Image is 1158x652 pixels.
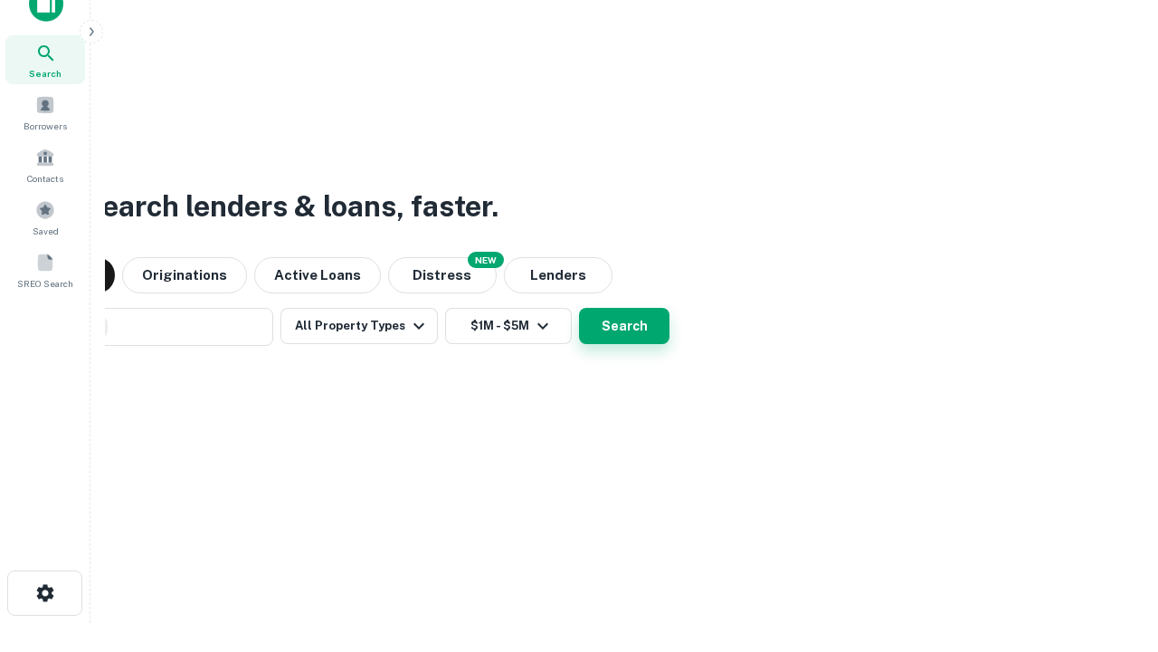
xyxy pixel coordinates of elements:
h3: Search lenders & loans, faster. [82,185,498,228]
div: NEW [468,252,504,268]
iframe: Chat Widget [1068,507,1158,594]
a: Search [5,35,85,84]
button: Active Loans [254,257,381,293]
button: Search [579,308,669,344]
span: Borrowers [24,119,67,133]
a: Borrowers [5,88,85,137]
button: All Property Types [280,308,438,344]
span: Search [29,66,62,81]
button: $1M - $5M [445,308,572,344]
a: SREO Search [5,245,85,294]
span: SREO Search [17,276,73,291]
button: Search distressed loans with lien and other non-mortgage details. [388,257,497,293]
button: Lenders [504,257,612,293]
span: Saved [33,224,59,238]
a: Saved [5,193,85,242]
button: Originations [122,257,247,293]
a: Contacts [5,140,85,189]
span: Contacts [27,171,63,186]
